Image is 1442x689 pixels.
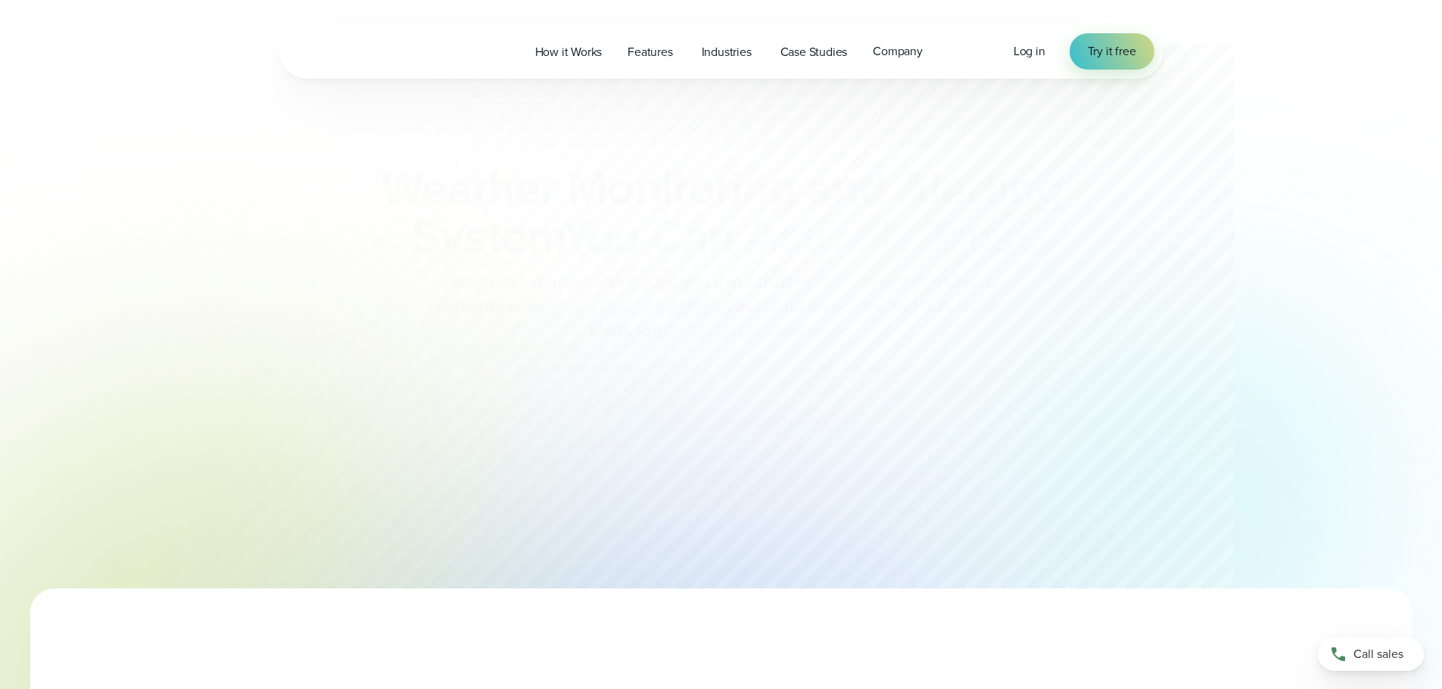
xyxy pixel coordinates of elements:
[1014,42,1045,60] span: Log in
[768,36,861,67] a: Case Studies
[628,43,672,61] span: Features
[535,43,603,61] span: How it Works
[1318,638,1424,671] a: Call sales
[1353,645,1403,663] span: Call sales
[780,43,848,61] span: Case Studies
[1070,33,1154,70] a: Try it free
[522,36,615,67] a: How it Works
[702,43,752,61] span: Industries
[1014,42,1045,61] a: Log in
[873,42,923,61] span: Company
[1088,42,1136,61] span: Try it free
